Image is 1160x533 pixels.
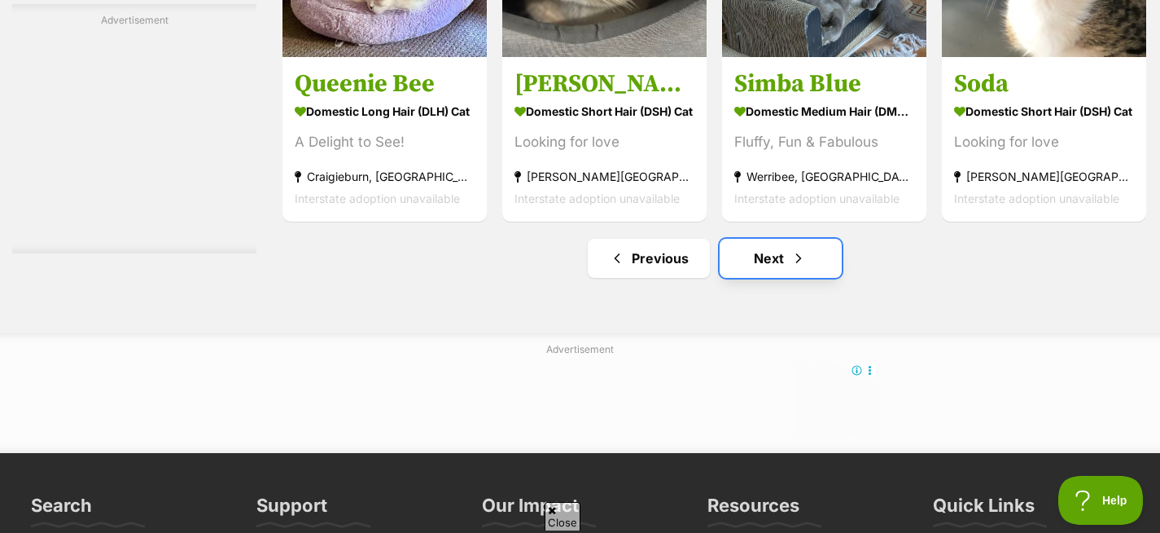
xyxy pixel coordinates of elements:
div: Advertisement [12,4,256,254]
strong: Craigieburn, [GEOGRAPHIC_DATA] [295,166,475,188]
h3: Quick Links [933,494,1035,526]
a: Soda Domestic Short Hair (DSH) Cat Looking for love [PERSON_NAME][GEOGRAPHIC_DATA], [GEOGRAPHIC_D... [942,57,1146,222]
span: Close [545,502,580,531]
div: Fluffy, Fun & Fabulous [734,132,914,154]
strong: Domestic Short Hair (DSH) Cat [954,100,1134,124]
strong: [PERSON_NAME][GEOGRAPHIC_DATA], [GEOGRAPHIC_DATA] [954,166,1134,188]
strong: [PERSON_NAME][GEOGRAPHIC_DATA], [GEOGRAPHIC_DATA] [514,166,694,188]
span: Interstate adoption unavailable [954,192,1119,206]
h3: Soda [954,69,1134,100]
h3: Simba Blue [734,69,914,100]
span: Interstate adoption unavailable [734,192,900,206]
h3: [PERSON_NAME] [514,69,694,100]
h3: Our Impact [482,494,579,526]
h3: Queenie Bee [295,69,475,100]
iframe: Help Scout Beacon - Open [1058,476,1144,525]
h3: Resources [707,494,799,526]
div: A Delight to See! [295,132,475,154]
h3: Search [31,494,92,526]
strong: Domestic Short Hair (DSH) Cat [514,100,694,124]
div: Looking for love [514,132,694,154]
iframe: Advertisement [284,363,877,437]
img: adc.png [777,1,788,12]
a: [PERSON_NAME] Domestic Short Hair (DSH) Cat Looking for love [PERSON_NAME][GEOGRAPHIC_DATA], [GEO... [502,57,707,222]
strong: Domestic Medium Hair (DMH) Cat [734,100,914,124]
iframe: Advertisement [12,34,256,238]
a: Next page [720,239,842,278]
strong: Werribee, [GEOGRAPHIC_DATA] [734,166,914,188]
strong: Domestic Long Hair (DLH) Cat [295,100,475,124]
a: Queenie Bee Domestic Long Hair (DLH) Cat A Delight to See! Craigieburn, [GEOGRAPHIC_DATA] Interst... [282,57,487,222]
span: Interstate adoption unavailable [295,192,460,206]
div: Looking for love [954,132,1134,154]
a: Previous page [588,239,710,278]
span: Interstate adoption unavailable [514,192,680,206]
h3: Support [256,494,327,526]
nav: Pagination [281,239,1148,278]
a: Simba Blue Domestic Medium Hair (DMH) Cat Fluffy, Fun & Fabulous Werribee, [GEOGRAPHIC_DATA] Inte... [722,57,926,222]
